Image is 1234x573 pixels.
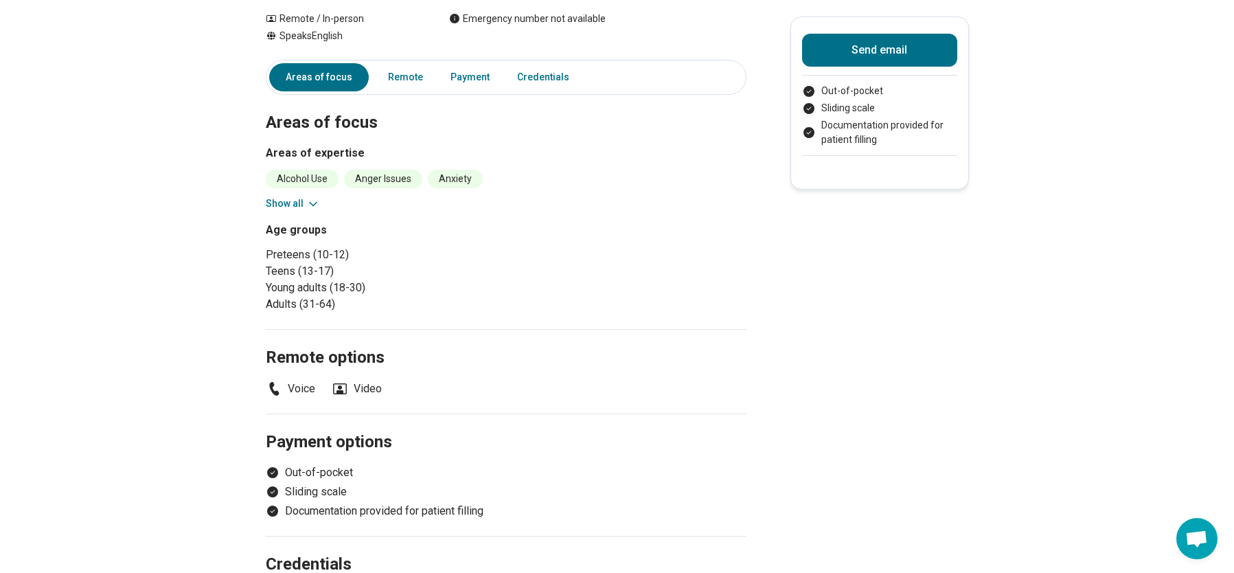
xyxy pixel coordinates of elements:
[802,101,957,115] li: Sliding scale
[802,84,957,98] li: Out-of-pocket
[428,170,483,188] li: Anxiety
[266,170,339,188] li: Alcohol Use
[266,145,746,161] h3: Areas of expertise
[442,63,498,91] a: Payment
[802,118,957,147] li: Documentation provided for patient filling
[266,464,746,481] li: Out-of-pocket
[266,222,501,238] h3: Age groups
[344,170,422,188] li: Anger Issues
[509,63,586,91] a: Credentials
[266,381,315,397] li: Voice
[802,34,957,67] button: Send email
[266,398,746,454] h2: Payment options
[266,247,501,263] li: Preteens (10-12)
[266,484,746,500] li: Sliding scale
[266,280,501,296] li: Young adults (18-30)
[266,263,501,280] li: Teens (13-17)
[1176,518,1218,559] div: Open chat
[266,78,746,135] h2: Areas of focus
[266,196,320,211] button: Show all
[266,29,422,43] div: Speaks English
[802,84,957,147] ul: Payment options
[266,464,746,519] ul: Payment options
[266,12,422,26] div: Remote / In-person
[269,63,369,91] a: Areas of focus
[449,12,606,26] div: Emergency number not available
[380,63,431,91] a: Remote
[332,381,382,397] li: Video
[266,503,746,519] li: Documentation provided for patient filling
[266,296,501,313] li: Adults (31-64)
[266,313,746,370] h2: Remote options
